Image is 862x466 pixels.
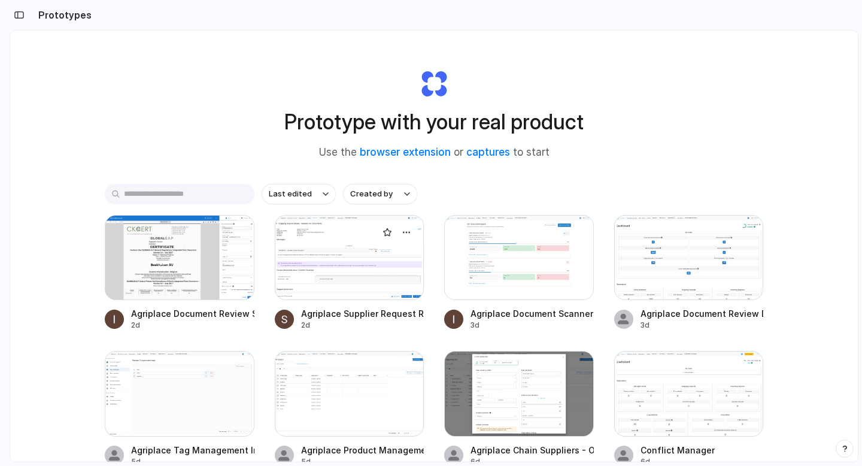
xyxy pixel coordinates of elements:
[360,146,451,158] a: browser extension
[471,320,594,331] div: 3d
[614,215,764,331] a: Agriplace Document Review DashboardAgriplace Document Review Dashboard3d
[301,444,424,456] div: Agriplace Product Management Flow
[284,106,584,138] h1: Prototype with your real product
[131,444,254,456] div: Agriplace Tag Management Interface
[343,184,417,204] button: Created by
[471,307,594,320] div: Agriplace Document Scanner Dashboard
[131,307,254,320] div: Agriplace Document Review System
[269,188,312,200] span: Last edited
[641,307,764,320] div: Agriplace Document Review Dashboard
[350,188,393,200] span: Created by
[131,320,254,331] div: 2d
[466,146,510,158] a: captures
[275,215,424,331] a: Agriplace Supplier Request ReviewAgriplace Supplier Request Review2d
[444,215,594,331] a: Agriplace Document Scanner DashboardAgriplace Document Scanner Dashboard3d
[262,184,336,204] button: Last edited
[105,215,254,331] a: Agriplace Document Review SystemAgriplace Document Review System2d
[641,320,764,331] div: 3d
[471,444,594,456] div: Agriplace Chain Suppliers - Organization Search
[301,307,424,320] div: Agriplace Supplier Request Review
[34,8,92,22] h2: Prototypes
[319,145,550,161] span: Use the or to start
[641,444,715,456] div: Conflict Manager
[301,320,424,331] div: 2d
